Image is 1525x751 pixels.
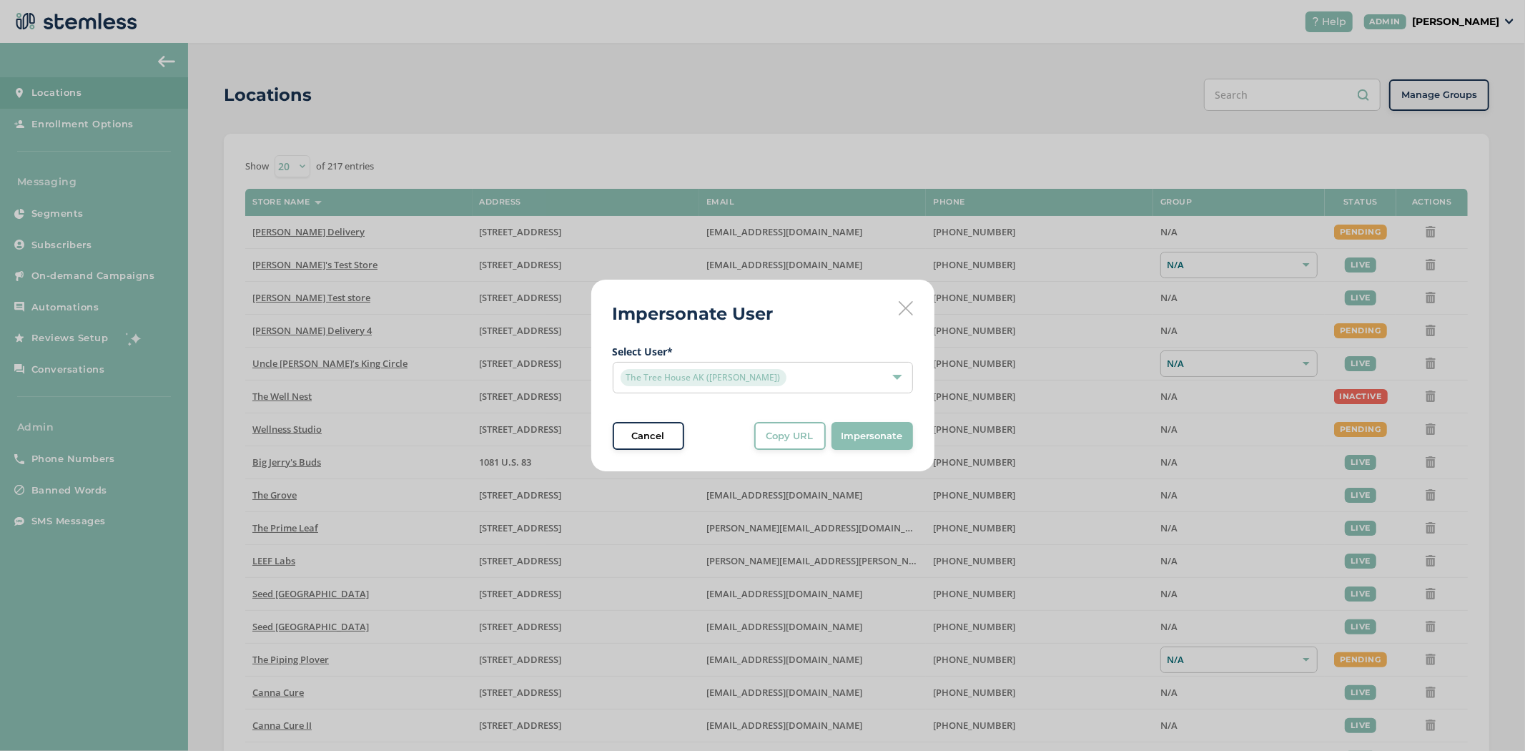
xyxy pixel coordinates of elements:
[754,422,826,451] button: Copy URL
[1454,682,1525,751] iframe: Chat Widget
[613,422,684,451] button: Cancel
[766,429,814,443] span: Copy URL
[831,422,913,451] button: Impersonate
[613,344,913,359] label: Select User
[632,429,665,443] span: Cancel
[842,429,903,443] span: Impersonate
[613,301,774,327] h2: Impersonate User
[621,369,786,386] span: The Tree House AK ([PERSON_NAME])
